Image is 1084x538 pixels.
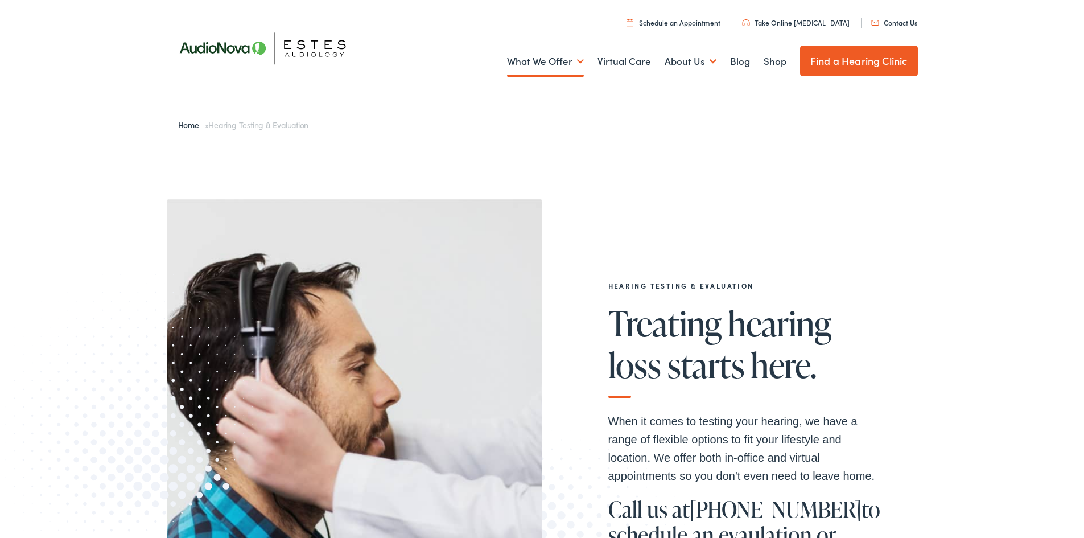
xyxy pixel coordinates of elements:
[608,346,661,384] span: loss
[667,346,744,384] span: starts
[608,282,881,290] h2: Hearing Testing & Evaluation
[608,412,881,485] p: When it comes to testing your hearing, we have a range of flexible options to fit your lifestyle ...
[690,494,862,524] a: [PHONE_NUMBER]
[627,18,720,27] a: Schedule an Appointment
[608,305,722,342] span: Treating
[665,40,716,83] a: About Us
[178,119,205,130] a: Home
[751,346,816,384] span: here.
[742,19,750,26] img: utility icon
[597,40,651,83] a: Virtual Care
[507,40,584,83] a: What We Offer
[800,46,918,76] a: Find a Hearing Clinic
[178,119,309,130] span: »
[208,119,308,130] span: Hearing Testing & Evaluation
[728,305,831,342] span: hearing
[627,19,633,26] img: utility icon
[742,18,850,27] a: Take Online [MEDICAL_DATA]
[730,40,750,83] a: Blog
[764,40,786,83] a: Shop
[871,20,879,26] img: utility icon
[871,18,917,27] a: Contact Us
